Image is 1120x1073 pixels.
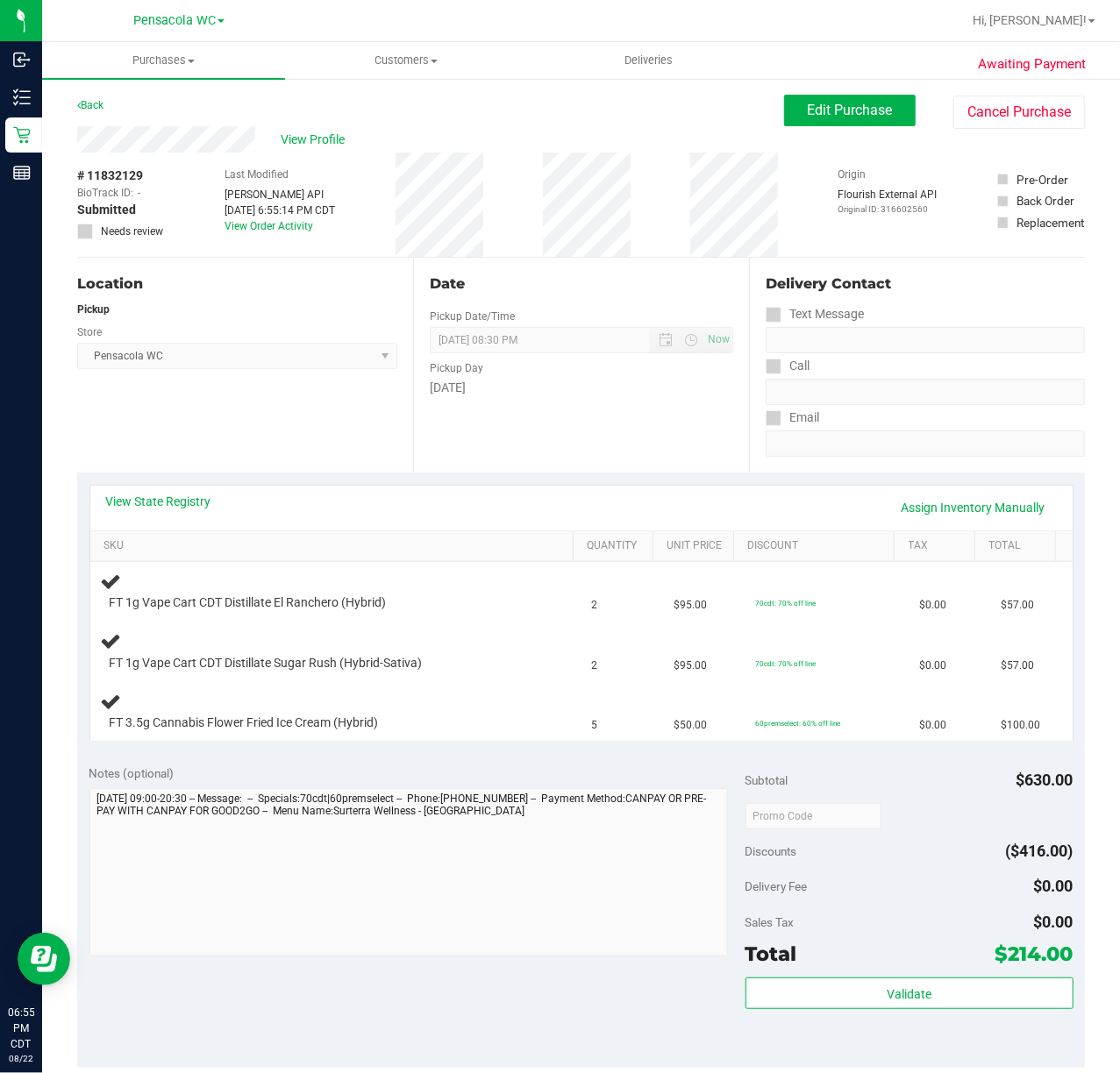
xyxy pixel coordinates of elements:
a: Back [77,99,103,111]
p: 06:55 PM CDT [8,1005,34,1052]
span: $0.00 [919,597,946,614]
span: Submitted [77,201,136,219]
input: Promo Code [745,803,881,829]
span: BioTrack ID: [77,185,133,201]
span: Deliveries [601,53,696,68]
span: 70cdt: 70% off line [755,659,816,668]
a: Deliveries [527,42,770,79]
a: Assign Inventory Manually [890,493,1057,522]
span: $100.00 [1001,717,1040,734]
span: Notes (optional) [89,766,175,780]
span: $0.00 [919,717,946,734]
div: Back Order [1017,192,1074,210]
p: 08/22 [8,1052,34,1065]
p: Original ID: 316602560 [838,203,938,216]
span: Subtotal [745,773,788,787]
span: Edit Purchase [808,102,893,118]
a: Quantity [587,539,646,553]
span: ($416.00) [1006,842,1074,860]
span: Hi, [PERSON_NAME]! [973,13,1087,27]
span: View Profile [282,131,352,149]
label: Store [77,324,102,340]
a: Tax [909,539,968,553]
inline-svg: Inbound [13,51,31,68]
span: FT 1g Vape Cart CDT Distillate Sugar Rush (Hybrid-Sativa) [110,655,423,672]
span: Customers [286,53,527,68]
span: Purchases [42,53,285,68]
div: Pre-Order [1017,171,1068,188]
span: 70cdt: 70% off line [755,599,816,608]
span: 2 [592,597,598,614]
span: Total [745,942,797,966]
span: $0.00 [1034,913,1074,931]
span: # 11832129 [77,167,143,185]
a: Total [988,539,1048,553]
span: $50.00 [674,717,707,734]
span: $95.00 [674,597,707,614]
inline-svg: Reports [13,164,31,181]
span: 5 [592,717,598,734]
span: Needs review [101,224,163,239]
button: Cancel Purchase [953,96,1085,129]
inline-svg: Retail [13,126,31,144]
span: $95.00 [674,657,707,674]
label: Email [766,405,819,430]
span: $630.00 [1017,771,1074,789]
span: Pensacola WC [133,13,216,28]
div: Date [430,274,733,295]
label: Pickup Day [430,360,483,376]
label: Text Message [766,302,864,327]
iframe: Resource center [18,933,70,985]
a: Unit Price [667,539,727,553]
a: Customers [285,42,528,79]
label: Origin [838,167,867,182]
a: Purchases [42,42,285,79]
input: Format: (999) 999-9999 [766,379,1085,405]
span: 2 [592,657,598,674]
span: $0.00 [919,657,946,674]
strong: Pickup [77,303,110,316]
div: [PERSON_NAME] API [225,187,335,203]
div: [DATE] 6:55:14 PM CDT [225,203,335,218]
span: $57.00 [1001,657,1034,674]
div: [DATE] [430,379,733,397]
button: Validate [745,977,1074,1009]
a: View State Registry [106,493,211,510]
span: $0.00 [1034,877,1074,895]
div: Replacement [1017,214,1084,231]
span: 60premselect: 60% off line [755,719,840,728]
span: Discounts [745,835,797,867]
input: Format: (999) 999-9999 [766,327,1085,353]
span: Awaiting Payment [979,54,1087,75]
span: Delivery Fee [745,879,808,893]
a: SKU [103,539,566,553]
span: $214.00 [995,942,1074,966]
div: Location [77,274,397,295]
inline-svg: Inventory [13,89,31,106]
a: Discount [747,539,888,553]
label: Pickup Date/Time [430,309,515,324]
span: Validate [887,987,931,1001]
span: $57.00 [1001,597,1034,614]
div: Flourish External API [838,187,938,216]
span: FT 1g Vape Cart CDT Distillate El Ranchero (Hybrid) [110,594,387,611]
span: Sales Tax [745,915,795,929]
div: Delivery Contact [766,274,1085,295]
span: FT 3.5g Cannabis Flower Fried Ice Cream (Hybrid) [110,714,379,731]
span: - [138,185,140,201]
button: Edit Purchase [784,95,916,126]
a: View Order Activity [225,220,313,232]
label: Call [766,353,810,379]
label: Last Modified [225,167,289,182]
